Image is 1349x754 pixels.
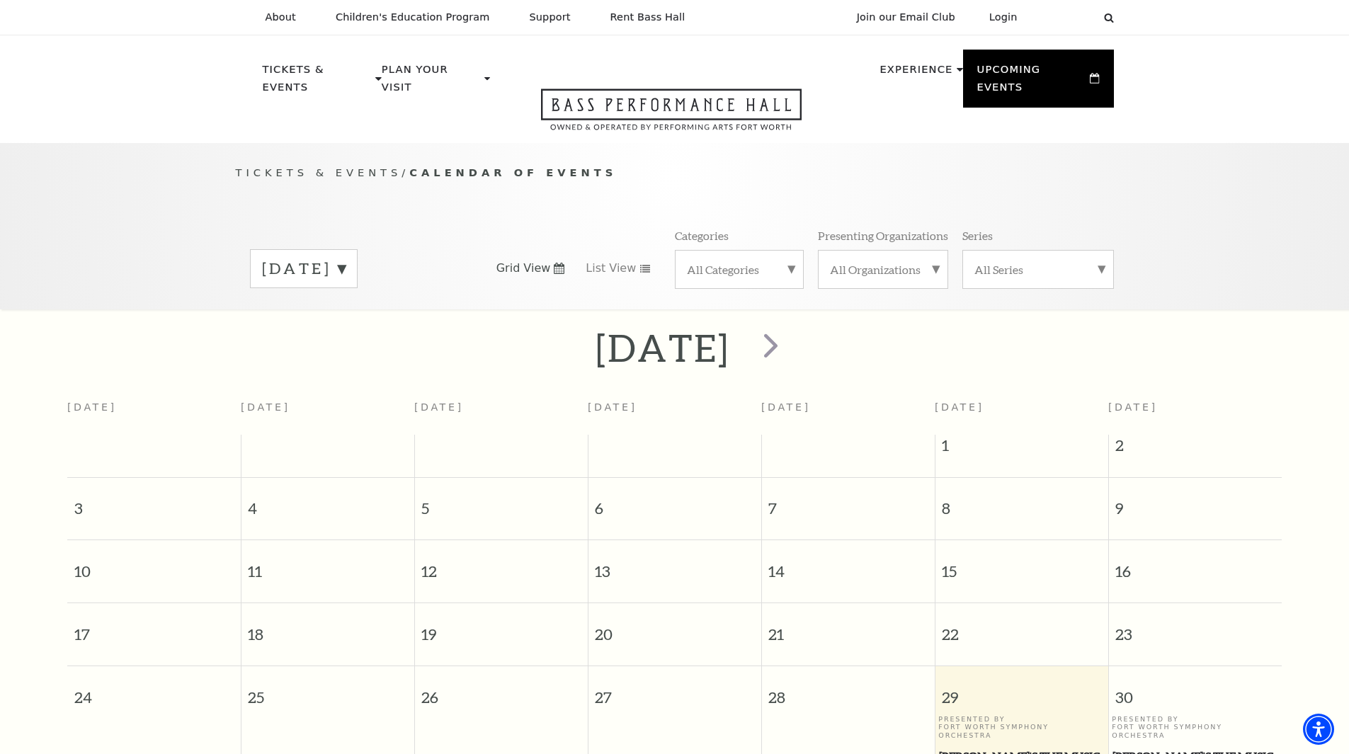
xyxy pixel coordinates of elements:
[415,666,588,715] span: 26
[962,228,993,243] p: Series
[263,61,372,104] p: Tickets & Events
[675,228,729,243] p: Categories
[935,401,984,413] span: [DATE]
[762,478,935,527] span: 7
[241,666,414,715] span: 25
[588,666,761,715] span: 27
[761,393,935,435] th: [DATE]
[588,603,761,652] span: 20
[610,11,685,23] p: Rent Bass Hall
[67,393,241,435] th: [DATE]
[241,393,414,435] th: [DATE]
[935,540,1108,589] span: 15
[236,164,1114,182] p: /
[336,11,490,23] p: Children's Education Program
[1112,715,1278,739] p: Presented By Fort Worth Symphony Orchestra
[935,435,1108,463] span: 1
[743,323,795,373] button: next
[241,540,414,589] span: 11
[935,603,1108,652] span: 22
[687,262,792,277] label: All Categories
[414,393,588,435] th: [DATE]
[415,540,588,589] span: 12
[241,478,414,527] span: 4
[818,228,948,243] p: Presenting Organizations
[67,540,241,589] span: 10
[762,603,935,652] span: 21
[496,261,551,276] span: Grid View
[490,88,853,143] a: Open this option
[596,325,729,370] h2: [DATE]
[935,666,1108,715] span: 29
[67,478,241,527] span: 3
[67,666,241,715] span: 24
[382,61,481,104] p: Plan Your Visit
[588,540,761,589] span: 13
[262,258,346,280] label: [DATE]
[880,61,952,86] p: Experience
[938,715,1105,739] p: Presented By Fort Worth Symphony Orchestra
[588,478,761,527] span: 6
[409,166,617,178] span: Calendar of Events
[241,603,414,652] span: 18
[1109,478,1282,527] span: 9
[1040,11,1091,24] select: Select:
[1109,603,1282,652] span: 23
[830,262,936,277] label: All Organizations
[977,61,1087,104] p: Upcoming Events
[415,478,588,527] span: 5
[1109,435,1282,463] span: 2
[415,603,588,652] span: 19
[935,478,1108,527] span: 8
[586,261,636,276] span: List View
[236,166,402,178] span: Tickets & Events
[266,11,296,23] p: About
[762,540,935,589] span: 14
[762,666,935,715] span: 28
[67,603,241,652] span: 17
[1109,666,1282,715] span: 30
[1109,540,1282,589] span: 16
[588,393,761,435] th: [DATE]
[530,11,571,23] p: Support
[974,262,1102,277] label: All Series
[1303,714,1334,745] div: Accessibility Menu
[1108,401,1158,413] span: [DATE]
